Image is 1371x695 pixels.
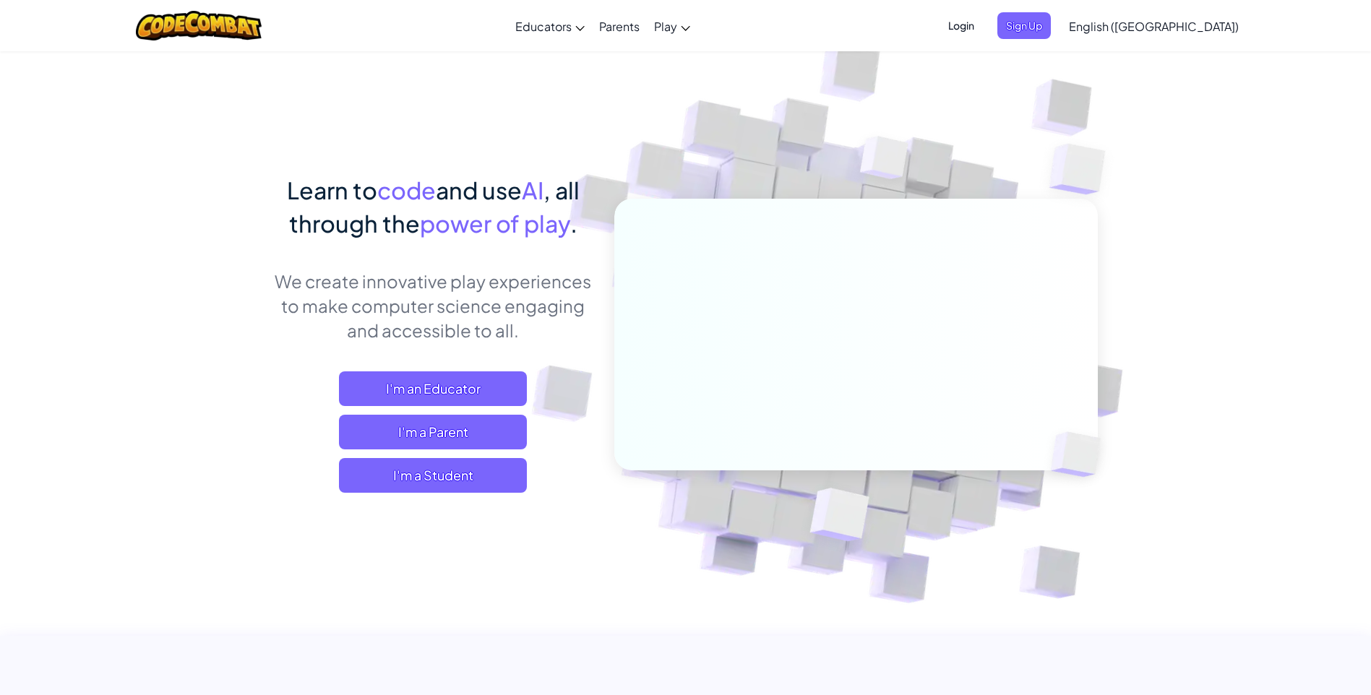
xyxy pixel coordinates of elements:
button: Login [940,12,983,39]
a: English ([GEOGRAPHIC_DATA]) [1062,7,1246,46]
span: English ([GEOGRAPHIC_DATA]) [1069,19,1239,34]
span: Play [654,19,677,34]
a: Play [647,7,697,46]
p: We create innovative play experiences to make computer science engaging and accessible to all. [274,269,593,342]
span: Educators [515,19,572,34]
span: Learn to [287,176,377,204]
img: CodeCombat logo [136,11,262,40]
span: and use [436,176,522,204]
span: . [570,209,577,238]
a: Parents [592,7,647,46]
span: AI [522,176,543,204]
img: Overlap cubes [774,457,903,577]
span: power of play [420,209,570,238]
span: code [377,176,436,204]
img: Overlap cubes [833,108,937,215]
a: I'm an Educator [339,371,527,406]
a: Educators [508,7,592,46]
img: Overlap cubes [1026,402,1135,507]
button: Sign Up [997,12,1051,39]
a: I'm a Parent [339,415,527,449]
button: I'm a Student [339,458,527,493]
img: Overlap cubes [1020,108,1146,230]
